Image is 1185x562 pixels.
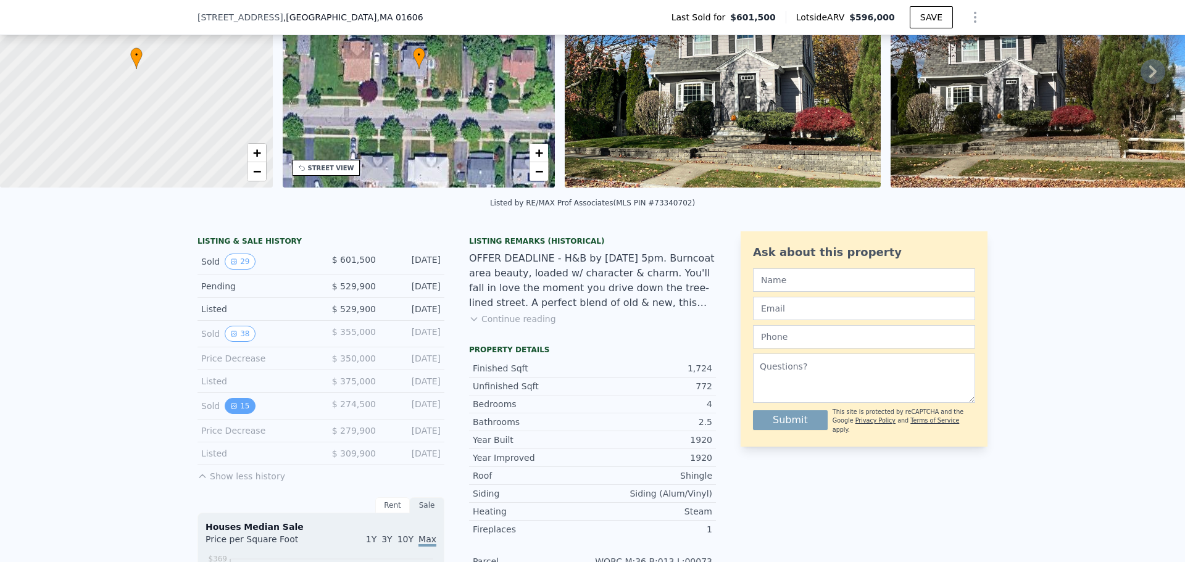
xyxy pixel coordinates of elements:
[592,452,712,464] div: 1920
[753,297,975,320] input: Email
[473,434,592,446] div: Year Built
[535,145,543,160] span: +
[592,380,712,392] div: 772
[201,447,311,460] div: Listed
[201,280,311,292] div: Pending
[386,326,441,342] div: [DATE]
[397,534,414,544] span: 10Y
[201,398,311,414] div: Sold
[473,469,592,482] div: Roof
[592,398,712,410] div: 4
[225,326,255,342] button: View historical data
[332,281,376,291] span: $ 529,900
[592,523,712,535] div: 1
[963,5,987,30] button: Show Options
[753,268,975,292] input: Name
[252,145,260,160] span: +
[201,303,311,315] div: Listed
[376,12,423,22] span: , MA 01606
[418,534,436,547] span: Max
[671,11,731,23] span: Last Sold for
[473,452,592,464] div: Year Improved
[535,163,543,179] span: −
[201,375,311,387] div: Listed
[473,523,592,535] div: Fireplaces
[197,465,285,482] button: Show less history
[386,398,441,414] div: [DATE]
[530,144,548,162] a: Zoom in
[201,254,311,270] div: Sold
[473,380,592,392] div: Unfinished Sqft
[386,303,441,315] div: [DATE]
[332,255,376,265] span: $ 601,500
[473,362,592,374] div: Finished Sqft
[855,417,896,424] a: Privacy Policy
[201,424,311,437] div: Price Decrease
[247,162,266,181] a: Zoom out
[592,469,712,482] div: Shingle
[469,313,556,325] button: Continue reading
[366,534,376,544] span: 1Y
[796,11,849,23] span: Lotside ARV
[206,533,321,553] div: Price per Square Foot
[413,49,425,60] span: •
[833,408,975,434] div: This site is protected by reCAPTCHA and the Google and apply.
[308,163,354,173] div: STREET VIEW
[592,505,712,518] div: Steam
[910,6,953,28] button: SAVE
[849,12,895,22] span: $596,000
[332,448,376,458] span: $ 309,900
[386,352,441,365] div: [DATE]
[252,163,260,179] span: −
[753,325,975,349] input: Phone
[753,410,828,430] button: Submit
[283,11,423,23] span: , [GEOGRAPHIC_DATA]
[386,447,441,460] div: [DATE]
[386,280,441,292] div: [DATE]
[201,326,311,342] div: Sold
[197,236,444,249] div: LISTING & SALE HISTORY
[332,376,376,386] span: $ 375,000
[332,353,376,363] span: $ 350,000
[910,417,959,424] a: Terms of Service
[592,487,712,500] div: Siding (Alum/Vinyl)
[473,487,592,500] div: Siding
[410,497,444,513] div: Sale
[197,11,283,23] span: [STREET_ADDRESS]
[413,48,425,69] div: •
[130,49,143,60] span: •
[332,327,376,337] span: $ 355,000
[469,236,716,246] div: Listing Remarks (Historical)
[225,398,255,414] button: View historical data
[332,304,376,314] span: $ 529,900
[386,254,441,270] div: [DATE]
[332,399,376,409] span: $ 274,500
[469,251,716,310] div: OFFER DEADLINE - H&B by [DATE] 5pm. Burncoat area beauty, loaded w/ character & charm. You'll fal...
[592,416,712,428] div: 2.5
[473,505,592,518] div: Heating
[206,521,436,533] div: Houses Median Sale
[592,434,712,446] div: 1920
[469,345,716,355] div: Property details
[730,11,776,23] span: $601,500
[530,162,548,181] a: Zoom out
[225,254,255,270] button: View historical data
[473,416,592,428] div: Bathrooms
[130,48,143,69] div: •
[247,144,266,162] a: Zoom in
[592,362,712,374] div: 1,724
[381,534,392,544] span: 3Y
[332,426,376,436] span: $ 279,900
[490,199,695,207] div: Listed by RE/MAX Prof Associates (MLS PIN #73340702)
[473,398,592,410] div: Bedrooms
[386,375,441,387] div: [DATE]
[386,424,441,437] div: [DATE]
[753,244,975,261] div: Ask about this property
[375,497,410,513] div: Rent
[201,352,311,365] div: Price Decrease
